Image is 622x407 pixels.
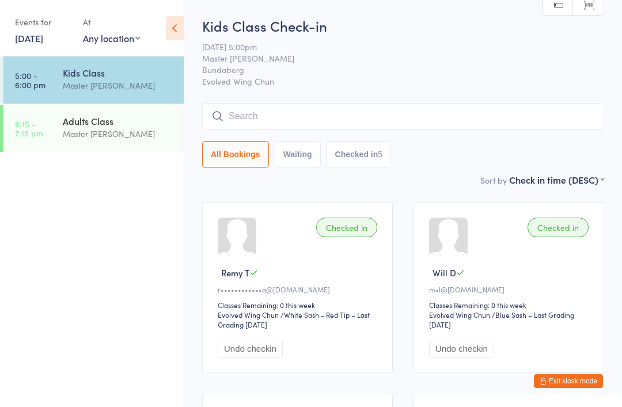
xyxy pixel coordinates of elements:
[275,141,321,168] button: Waiting
[316,218,377,237] div: Checked in
[528,218,589,237] div: Checked in
[202,141,269,168] button: All Bookings
[202,41,586,52] span: [DATE] 5:00pm
[429,310,490,319] div: Evolved Wing Chun
[218,310,279,319] div: Evolved Wing Chun
[15,119,43,138] time: 6:15 - 7:15 pm
[202,103,604,130] input: Search
[15,32,43,44] a: [DATE]
[83,13,140,32] div: At
[202,16,604,35] h2: Kids Class Check-in
[429,284,592,294] div: m•l@[DOMAIN_NAME]
[63,115,174,127] div: Adults Class
[202,75,604,87] span: Evolved Wing Chun
[221,267,249,279] span: Remy T
[3,105,184,152] a: 6:15 -7:15 pmAdults ClassMaster [PERSON_NAME]
[3,56,184,104] a: 5:00 -6:00 pmKids ClassMaster [PERSON_NAME]
[202,64,586,75] span: Bundaberg
[534,374,603,388] button: Exit kiosk mode
[327,141,392,168] button: Checked in5
[433,267,456,279] span: Will D
[429,340,494,357] button: Undo checkin
[218,340,283,357] button: Undo checkin
[429,300,592,310] div: Classes Remaining: 0 this week
[218,284,381,294] div: r••••••••••••a@[DOMAIN_NAME]
[218,300,381,310] div: Classes Remaining: 0 this week
[480,174,507,186] label: Sort by
[15,13,71,32] div: Events for
[63,79,174,92] div: Master [PERSON_NAME]
[202,52,586,64] span: Master [PERSON_NAME]
[509,173,604,186] div: Check in time (DESC)
[83,32,140,44] div: Any location
[378,150,382,159] div: 5
[63,127,174,140] div: Master [PERSON_NAME]
[15,71,45,89] time: 5:00 - 6:00 pm
[63,66,174,79] div: Kids Class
